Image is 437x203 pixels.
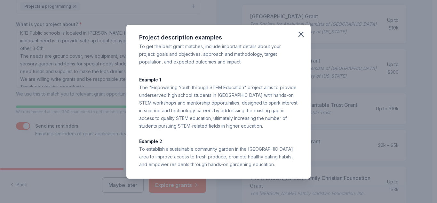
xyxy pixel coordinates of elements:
div: To get the best grant matches, include important details about your project: goals and objectives... [139,43,298,66]
p: Example 2 [139,138,298,145]
div: The "Empowering Youth through STEM Education" project aims to provide underserved high school stu... [139,84,298,130]
div: Project description examples [139,32,298,43]
p: Example 1 [139,76,298,84]
div: To establish a sustainable community garden in the [GEOGRAPHIC_DATA] area to improve access to fr... [139,145,298,168]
